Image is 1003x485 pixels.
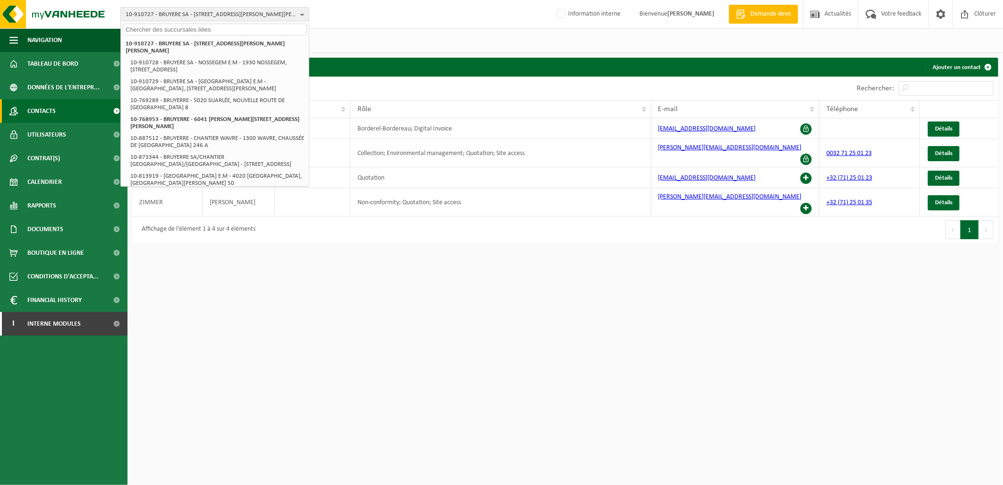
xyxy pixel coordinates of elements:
span: Téléphone [826,105,858,113]
span: Rôle [357,105,371,113]
span: Documents [27,217,63,241]
li: 10-887512 - BRUYERRE - CHANTIER WAVRE - 1300 WAVRE, CHAUSSÉE DE [GEOGRAPHIC_DATA] 246 A [127,132,307,151]
li: 10-769289 - BRUYERRE - 5020 SUARLÉE, NOUVELLE ROUTE DE [GEOGRAPHIC_DATA] 8 [127,95,307,113]
a: [PERSON_NAME][EMAIL_ADDRESS][DOMAIN_NAME] [658,193,802,200]
span: Calendrier [27,170,62,194]
span: Détails [935,199,952,206]
strong: 10-768953 - BRUYERRE - 6041 [PERSON_NAME][STREET_ADDRESS][PERSON_NAME] [130,116,299,130]
button: 1 [960,220,979,239]
span: 10-910727 - BRUYERE SA - [STREET_ADDRESS][PERSON_NAME][PERSON_NAME] [126,8,297,22]
span: Contrat(s) [27,147,60,170]
a: 0032 71 25 01 23 [826,150,872,157]
td: [PERSON_NAME] [203,188,275,217]
a: Ajouter un contact [925,58,997,77]
a: [EMAIL_ADDRESS][DOMAIN_NAME] [658,125,756,132]
input: Chercher des succursales liées [123,24,307,35]
button: 10-910727 - BRUYERE SA - [STREET_ADDRESS][PERSON_NAME][PERSON_NAME] [120,7,309,21]
button: Previous [945,220,960,239]
a: [EMAIL_ADDRESS][DOMAIN_NAME] [658,174,756,182]
td: Quotation [350,167,651,188]
li: 10-910728 - BRUYERE SA - NOSSEGEM E.M - 1930 NOSSEGEM, [STREET_ADDRESS] [127,57,307,76]
span: Conditions d'accepta... [27,265,99,288]
span: Détails [935,150,952,156]
span: Rapports [27,194,56,217]
label: Information interne [555,7,620,21]
a: Détails [928,146,960,161]
strong: 10-910727 - BRUYERE SA - [STREET_ADDRESS][PERSON_NAME][PERSON_NAME] [126,41,285,54]
td: ZIMMER [132,188,203,217]
span: I [9,312,18,336]
span: E-mail [658,105,678,113]
span: Demande devis [748,9,793,19]
a: [PERSON_NAME][EMAIL_ADDRESS][DOMAIN_NAME] [658,144,802,151]
a: Détails [928,171,960,186]
td: Collection; Environmental management; Quotation; Site access [350,139,651,167]
span: Données de l'entrepr... [27,76,100,99]
span: Boutique en ligne [27,241,84,265]
a: +32 (71) 25 01 35 [826,199,872,206]
span: Navigation [27,28,62,52]
td: Borderel-Bordereau; Digital Invoice [350,118,651,139]
li: 10-873344 - BRUYERRE SA/CHANTIER [GEOGRAPHIC_DATA]/[GEOGRAPHIC_DATA] - [STREET_ADDRESS] [127,151,307,170]
button: Next [979,220,994,239]
li: 10-910729 - BRUYERE SA - [GEOGRAPHIC_DATA] E.M - [GEOGRAPHIC_DATA], [STREET_ADDRESS][PERSON_NAME] [127,76,307,95]
span: Détails [935,126,952,132]
span: Interne modules [27,312,81,336]
td: Non-conformity; Quotation; Site access [350,188,651,217]
span: Tableau de bord [27,52,78,76]
label: Rechercher: [857,85,894,93]
li: 10-813919 - [GEOGRAPHIC_DATA] E.M - 4020 [GEOGRAPHIC_DATA], [GEOGRAPHIC_DATA][PERSON_NAME] 50 [127,170,307,189]
a: Détails [928,195,960,210]
div: Affichage de l'élément 1 à 4 sur 4 éléments [137,221,255,238]
span: Contacts [27,99,56,123]
a: Demande devis [729,5,798,24]
span: Financial History [27,288,82,312]
a: +32 (71) 25 01 23 [826,174,872,182]
a: Détails [928,121,960,137]
span: Utilisateurs [27,123,66,147]
span: Détails [935,175,952,181]
strong: [PERSON_NAME] [667,10,714,17]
